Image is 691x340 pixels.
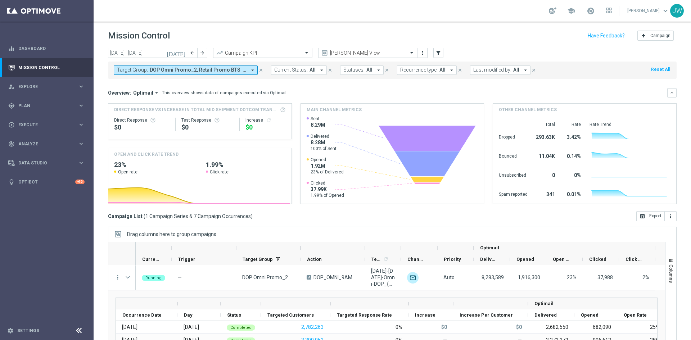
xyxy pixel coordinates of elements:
button: Statuses: All arrow_drop_down [340,65,384,75]
i: arrow_drop_down [522,67,529,73]
p: $0 [516,324,522,330]
i: keyboard_arrow_right [78,159,85,166]
span: Trigger [178,257,195,262]
span: Campaign [650,33,670,38]
span: Direct Response VS Increase In Total Mid Shipment Dotcom Transaction Amount [114,106,278,113]
div: 341 [536,188,555,199]
div: +10 [75,180,85,184]
div: Unsubscribed [499,169,528,180]
i: arrow_forward [200,50,205,55]
div: Bounced [499,150,528,161]
div: Optimail [407,272,419,284]
i: add [641,33,646,38]
span: Clicked [589,257,606,262]
span: Increase [415,312,435,318]
div: 3.42% [564,131,581,142]
span: Optimail [534,301,554,306]
button: arrow_back [187,48,197,58]
div: $0 [245,123,285,132]
span: 8.29M [311,122,325,128]
div: Row Groups [127,231,216,237]
span: All [513,67,519,73]
button: refresh [266,117,272,123]
span: 1 Campaign Series & 7 Campaign Occurrences [145,213,251,219]
span: All [366,67,372,73]
span: Analyze [18,142,78,146]
button: more_vert [419,49,426,57]
i: gps_fixed [8,103,15,109]
span: Templates [371,257,382,262]
button: person_search Explore keyboard_arrow_right [8,84,85,90]
span: Plan [18,104,78,108]
h4: Main channel metrics [307,106,362,113]
button: track_changes Analyze keyboard_arrow_right [8,141,85,147]
span: Click Rate [625,257,643,262]
i: keyboard_arrow_right [78,140,85,147]
span: Targeted Response Rate [337,312,392,318]
span: Open Rate = Opened / Delivered [567,275,577,280]
span: Calculate column [382,255,389,263]
button: arrow_forward [197,48,207,58]
button: close [258,66,264,74]
span: Current Status: [274,67,308,73]
span: Opened [311,157,344,163]
span: Last modified by: [473,67,511,73]
button: close [530,66,537,74]
i: preview [321,49,328,56]
div: Optibot [8,172,85,191]
button: more_vert [665,211,677,221]
button: lightbulb Optibot +10 [8,179,85,185]
button: play_circle_outline Execute keyboard_arrow_right [8,122,85,128]
div: 11.04K [536,150,555,161]
span: Opened [516,257,534,262]
span: Increase Per Customer [460,312,513,318]
div: Direct Response [114,117,170,123]
button: more_vert [114,274,121,281]
button: Data Studio keyboard_arrow_right [8,160,85,166]
input: Have Feedback? [588,33,625,38]
button: close [327,66,333,74]
div: 682,090 [574,321,617,334]
div: Mission Control [8,65,85,71]
span: A [307,275,311,280]
div: 0.01% [564,188,581,199]
i: track_changes [8,141,15,147]
button: gps_fixed Plan keyboard_arrow_right [8,103,85,109]
div: Monday [184,324,199,330]
span: Completed [230,325,252,330]
i: more_vert [420,50,425,56]
div: $0 [181,123,234,132]
i: close [531,68,536,73]
h2: 23% [114,160,194,169]
div: Explore [8,83,78,90]
div: 293.63K [536,131,555,142]
i: person_search [8,83,15,90]
div: Analyze [8,141,78,147]
button: add Campaign [637,31,674,41]
span: Current Status [142,257,159,262]
span: 1.92M [311,163,344,169]
i: close [258,68,263,73]
i: refresh [383,256,389,262]
i: keyboard_arrow_right [78,121,85,128]
span: Channel [407,257,425,262]
span: 1.99% of Opened [311,192,344,198]
span: DOP Omni Promo_2 [242,274,288,281]
span: Occurrence Date [122,312,162,318]
span: Delivered [534,312,557,318]
span: Open Rate [624,312,647,318]
span: Priority [444,257,461,262]
button: open_in_browser Export [636,211,665,221]
div: Data Studio [8,160,78,166]
span: 8,283,589 [482,275,504,280]
span: Delivered [311,133,337,139]
i: close [457,68,462,73]
span: 100% of Sent [311,146,337,151]
i: trending_up [216,49,223,56]
span: Targeted Customers [267,312,314,318]
span: Status [227,312,241,318]
span: Statuses: [343,67,365,73]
